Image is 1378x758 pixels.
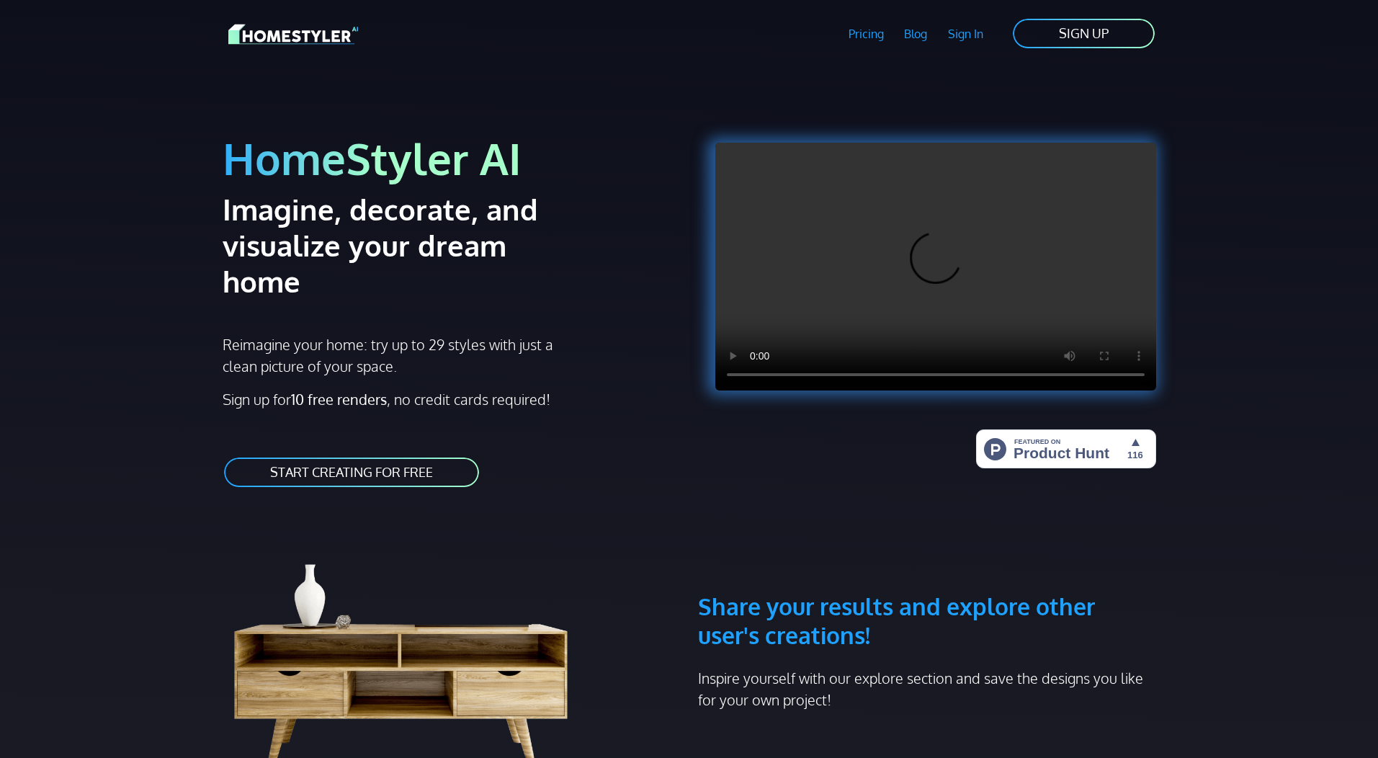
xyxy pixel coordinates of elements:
h3: Share your results and explore other user's creations! [698,523,1156,650]
strong: 10 free renders [291,390,387,409]
a: START CREATING FOR FREE [223,456,480,489]
img: HomeStyler AI logo [228,22,358,47]
a: Pricing [838,17,894,50]
a: Sign In [938,17,994,50]
p: Inspire yourself with our explore section and save the designs you like for your own project! [698,667,1156,710]
img: HomeStyler AI - Interior Design Made Easy: One Click to Your Dream Home | Product Hunt [976,429,1156,468]
a: SIGN UP [1011,17,1156,50]
h1: HomeStyler AI [223,131,681,185]
a: Blog [894,17,938,50]
h2: Imagine, decorate, and visualize your dream home [223,191,589,299]
p: Sign up for , no credit cards required! [223,388,681,410]
p: Reimagine your home: try up to 29 styles with just a clean picture of your space. [223,334,566,377]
